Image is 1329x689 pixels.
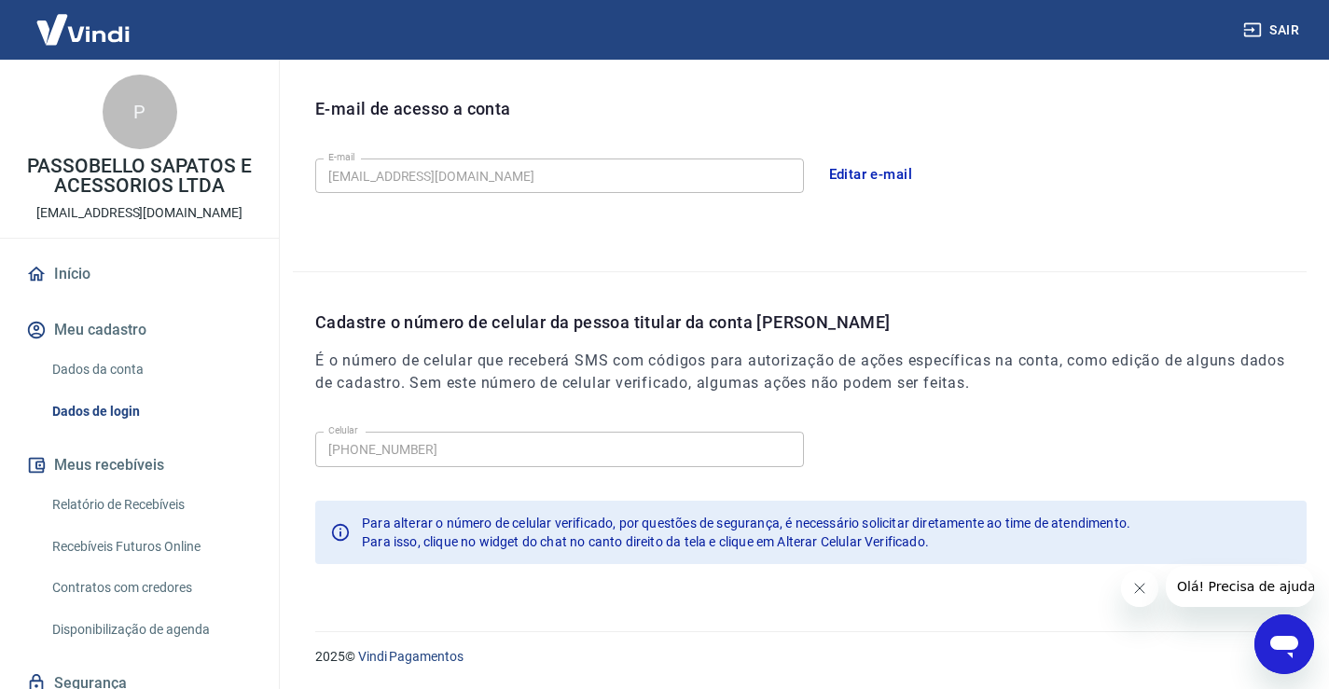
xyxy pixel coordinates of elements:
[362,516,1130,531] span: Para alterar o número de celular verificado, por questões de segurança, é necessário solicitar di...
[328,150,354,164] label: E-mail
[362,534,929,549] span: Para isso, clique no widget do chat no canto direito da tela e clique em Alterar Celular Verificado.
[45,569,256,607] a: Contratos com credores
[22,310,256,351] button: Meu cadastro
[1254,614,1314,674] iframe: Botão para abrir a janela de mensagens
[103,75,177,149] div: P
[45,393,256,431] a: Dados de login
[315,350,1307,394] h6: É o número de celular que receberá SMS com códigos para autorização de ações específicas na conta...
[315,647,1284,667] p: 2025 ©
[22,1,144,58] img: Vindi
[22,254,256,295] a: Início
[1239,13,1307,48] button: Sair
[358,649,464,664] a: Vindi Pagamentos
[1121,570,1158,607] iframe: Fechar mensagem
[15,157,264,196] p: PASSOBELLO SAPATOS E ACESSORIOS LTDA
[1166,566,1314,607] iframe: Mensagem da empresa
[328,423,358,437] label: Celular
[315,96,511,121] p: E-mail de acesso a conta
[22,445,256,486] button: Meus recebíveis
[36,203,242,223] p: [EMAIL_ADDRESS][DOMAIN_NAME]
[45,351,256,389] a: Dados da conta
[45,486,256,524] a: Relatório de Recebíveis
[45,611,256,649] a: Disponibilização de agenda
[315,310,1307,335] p: Cadastre o número de celular da pessoa titular da conta [PERSON_NAME]
[45,528,256,566] a: Recebíveis Futuros Online
[11,13,157,28] span: Olá! Precisa de ajuda?
[819,155,923,194] button: Editar e-mail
